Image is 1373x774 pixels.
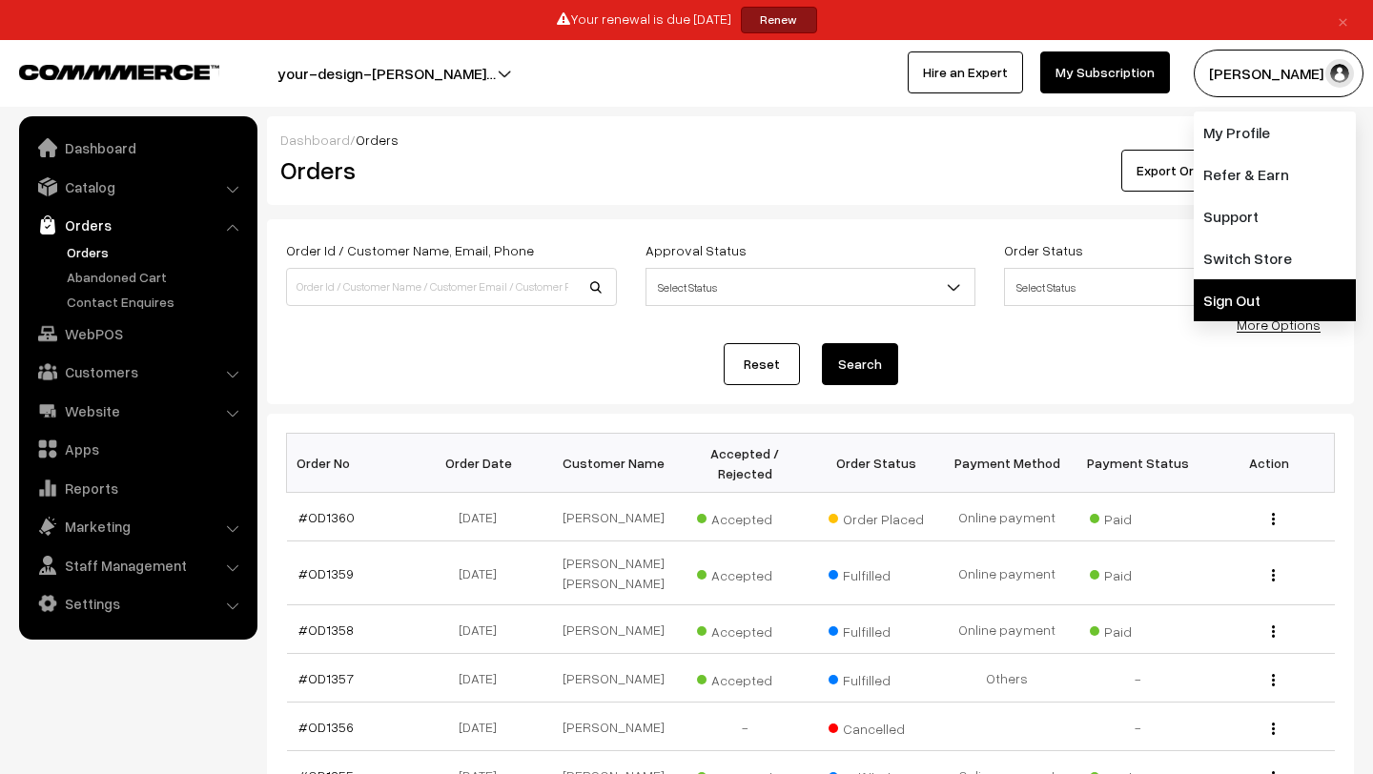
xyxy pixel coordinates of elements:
[418,541,548,605] td: [DATE]
[280,132,350,148] a: Dashboard
[1194,195,1356,237] a: Support
[19,59,186,82] a: COMMMERCE
[7,7,1366,33] div: Your renewal is due [DATE]
[1040,51,1170,93] a: My Subscription
[810,434,941,493] th: Order Status
[287,434,418,493] th: Order No
[548,605,679,654] td: [PERSON_NAME]
[941,605,1072,654] td: Online payment
[280,130,1341,150] div: /
[24,509,251,543] a: Marketing
[1194,237,1356,279] a: Switch Store
[1073,434,1203,493] th: Payment Status
[1004,268,1335,306] span: Select Status
[298,565,354,581] a: #OD1359
[1005,271,1334,304] span: Select Status
[822,343,898,385] button: Search
[1090,617,1185,642] span: Paid
[24,471,251,505] a: Reports
[941,493,1072,541] td: Online payment
[680,703,810,751] td: -
[697,665,792,690] span: Accepted
[418,493,548,541] td: [DATE]
[298,670,354,686] a: #OD1357
[286,240,534,260] label: Order Id / Customer Name, Email, Phone
[1121,150,1237,192] button: Export Orders
[1004,240,1083,260] label: Order Status
[24,170,251,204] a: Catalog
[286,268,617,306] input: Order Id / Customer Name / Customer Email / Customer Phone
[548,493,679,541] td: [PERSON_NAME]
[1330,9,1356,31] a: ×
[941,434,1072,493] th: Payment Method
[298,509,355,525] a: #OD1360
[646,268,976,306] span: Select Status
[1203,434,1334,493] th: Action
[908,51,1023,93] a: Hire an Expert
[548,541,679,605] td: [PERSON_NAME] [PERSON_NAME]
[62,292,251,312] a: Contact Enquires
[829,665,924,690] span: Fulfilled
[741,7,817,33] a: Renew
[1237,316,1321,333] a: More Options
[211,50,563,97] button: your-design-[PERSON_NAME]…
[697,617,792,642] span: Accepted
[829,617,924,642] span: Fulfilled
[418,605,548,654] td: [DATE]
[829,560,924,585] span: Fulfilled
[62,242,251,262] a: Orders
[62,267,251,287] a: Abandoned Cart
[1073,654,1203,703] td: -
[24,432,251,466] a: Apps
[24,394,251,428] a: Website
[941,541,1072,605] td: Online payment
[697,504,792,529] span: Accepted
[1090,504,1185,529] span: Paid
[1194,50,1363,97] button: [PERSON_NAME] N.P
[24,208,251,242] a: Orders
[697,560,792,585] span: Accepted
[418,703,548,751] td: [DATE]
[646,240,747,260] label: Approval Status
[1325,59,1354,88] img: user
[724,343,800,385] a: Reset
[19,65,219,79] img: COMMMERCE
[1272,723,1275,735] img: Menu
[298,621,354,638] a: #OD1358
[298,719,354,735] a: #OD1356
[356,132,399,148] span: Orders
[24,316,251,351] a: WebPOS
[1073,703,1203,751] td: -
[1194,279,1356,321] a: Sign Out
[24,355,251,389] a: Customers
[548,654,679,703] td: [PERSON_NAME]
[646,271,975,304] span: Select Status
[1194,112,1356,153] a: My Profile
[418,654,548,703] td: [DATE]
[1090,560,1185,585] span: Paid
[548,703,679,751] td: [PERSON_NAME]
[1272,674,1275,686] img: Menu
[941,654,1072,703] td: Others
[24,548,251,582] a: Staff Management
[418,434,548,493] th: Order Date
[829,504,924,529] span: Order Placed
[680,434,810,493] th: Accepted / Rejected
[24,586,251,621] a: Settings
[1272,513,1275,525] img: Menu
[1272,569,1275,581] img: Menu
[1272,625,1275,638] img: Menu
[1194,153,1356,195] a: Refer & Earn
[280,155,615,185] h2: Orders
[24,131,251,165] a: Dashboard
[548,434,679,493] th: Customer Name
[829,714,924,739] span: Cancelled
